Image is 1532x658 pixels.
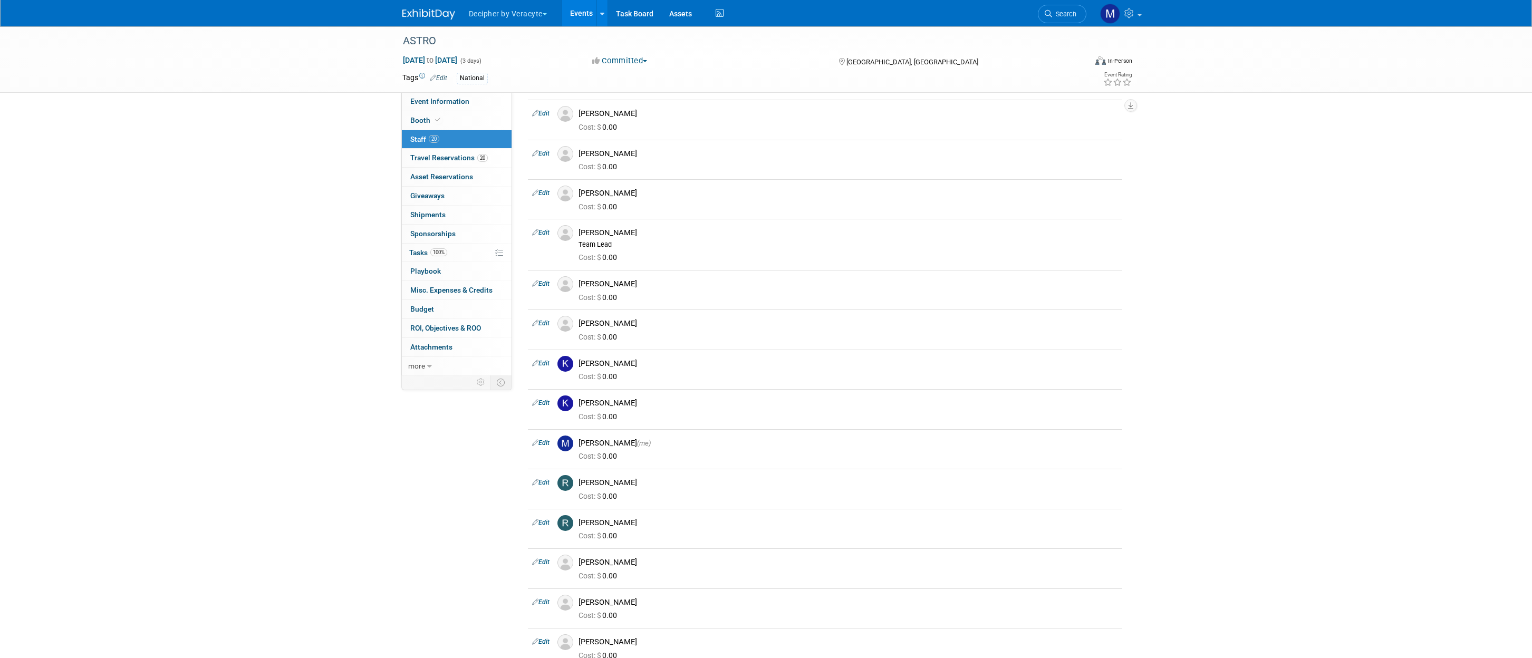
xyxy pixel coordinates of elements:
a: Booth [402,111,512,130]
span: Misc. Expenses & Credits [410,286,493,294]
img: K.jpg [557,395,573,411]
a: Asset Reservations [402,168,512,186]
div: [PERSON_NAME] [579,359,1118,369]
img: K.jpg [557,356,573,372]
span: Event Information [410,97,469,105]
div: In-Person [1107,57,1132,65]
div: [PERSON_NAME] [579,228,1118,238]
img: Associate-Profile-5.png [557,634,573,650]
span: Shipments [410,210,446,219]
img: Associate-Profile-5.png [557,555,573,570]
div: Event Rating [1103,72,1132,78]
span: (me) [637,439,651,447]
a: Edit [532,439,550,447]
span: Cost: $ [579,253,602,262]
div: [PERSON_NAME] [579,637,1118,647]
span: Cost: $ [579,412,602,421]
img: Associate-Profile-5.png [557,106,573,122]
a: Event Information [402,92,512,111]
span: [GEOGRAPHIC_DATA], [GEOGRAPHIC_DATA] [846,58,978,66]
span: Booth [410,116,442,124]
a: Edit [532,519,550,526]
div: ASTRO [399,32,1071,51]
span: 0.00 [579,611,621,620]
td: Tags [402,72,447,84]
a: Edit [532,280,550,287]
a: Edit [532,110,550,117]
a: Edit [532,360,550,367]
img: R.jpg [557,515,573,531]
img: R.jpg [557,475,573,491]
img: Associate-Profile-5.png [557,595,573,611]
span: Giveaways [410,191,445,200]
a: Edit [532,189,550,197]
a: Edit [532,150,550,157]
span: [DATE] [DATE] [402,55,458,65]
a: Edit [532,558,550,566]
div: [PERSON_NAME] [579,597,1118,607]
span: 0.00 [579,202,621,211]
span: 0.00 [579,492,621,500]
span: ROI, Objectives & ROO [410,324,481,332]
div: [PERSON_NAME] [579,398,1118,408]
span: Cost: $ [579,202,602,211]
a: Search [1038,5,1086,23]
span: 20 [477,154,488,162]
td: Toggle Event Tabs [490,375,512,389]
span: 0.00 [579,572,621,580]
a: Edit [532,638,550,645]
a: Shipments [402,206,512,224]
a: Travel Reservations20 [402,149,512,167]
span: 0.00 [579,372,621,381]
span: Sponsorships [410,229,456,238]
div: Team Lead [579,240,1118,249]
div: [PERSON_NAME] [579,518,1118,528]
div: [PERSON_NAME] [579,478,1118,488]
span: Budget [410,305,434,313]
div: [PERSON_NAME] [579,109,1118,119]
a: Edit [532,229,550,236]
img: Associate-Profile-5.png [557,276,573,292]
img: Associate-Profile-5.png [557,146,573,162]
span: 0.00 [579,293,621,302]
span: Cost: $ [579,572,602,580]
span: Tasks [409,248,447,257]
a: Budget [402,300,512,318]
a: ROI, Objectives & ROO [402,319,512,337]
span: Staff [410,135,439,143]
span: Cost: $ [579,611,602,620]
a: Staff20 [402,130,512,149]
span: (3 days) [459,57,481,64]
div: [PERSON_NAME] [579,318,1118,328]
span: Cost: $ [579,123,602,131]
div: [PERSON_NAME] [579,188,1118,198]
span: 0.00 [579,333,621,341]
div: Event Format [1024,55,1133,71]
a: Edit [532,399,550,407]
span: 0.00 [579,253,621,262]
a: Tasks100% [402,244,512,262]
span: 100% [430,248,447,256]
div: [PERSON_NAME] [579,438,1118,448]
img: Format-Inperson.png [1095,56,1106,65]
span: 0.00 [579,452,621,460]
img: M.jpg [557,436,573,451]
div: National [457,73,488,84]
img: Associate-Profile-5.png [557,316,573,332]
span: Cost: $ [579,452,602,460]
i: Booth reservation complete [435,117,440,123]
img: Megan Gorostiza [1100,4,1120,24]
a: Attachments [402,338,512,356]
div: [PERSON_NAME] [579,279,1118,289]
a: Giveaways [402,187,512,205]
span: to [425,56,435,64]
div: [PERSON_NAME] [579,149,1118,159]
button: Committed [589,55,651,66]
img: Associate-Profile-5.png [557,225,573,241]
a: Edit [430,74,447,82]
span: Cost: $ [579,333,602,341]
span: Search [1052,10,1076,18]
a: Edit [532,479,550,486]
span: Cost: $ [579,162,602,171]
span: 20 [429,135,439,143]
